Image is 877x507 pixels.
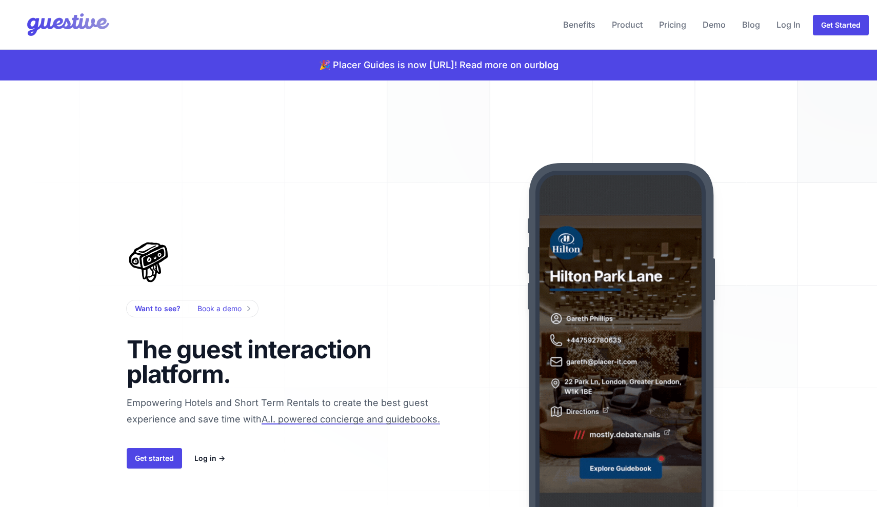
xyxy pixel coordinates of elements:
[738,12,764,37] a: Blog
[127,397,471,469] span: Empowering Hotels and Short Term Rentals to create the best guest experience and save time with
[197,302,250,315] a: Book a demo
[772,12,805,37] a: Log In
[262,414,440,424] span: A.I. powered concierge and guidebooks.
[127,448,182,469] a: Get started
[127,337,389,387] h1: The guest interaction platform.
[608,12,647,37] a: Product
[319,58,559,72] p: 🎉 Placer Guides is now [URL]! Read more on our
[813,15,869,35] a: Get Started
[699,12,730,37] a: Demo
[194,452,225,464] a: Log in →
[655,12,690,37] a: Pricing
[8,4,112,45] img: Your Company
[559,12,600,37] a: Benefits
[539,59,559,70] a: blog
